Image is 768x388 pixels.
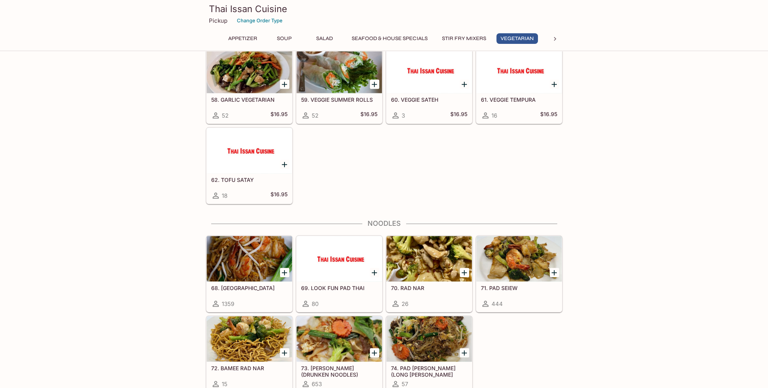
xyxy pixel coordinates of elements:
[360,111,377,120] h5: $16.95
[222,112,229,119] span: 52
[312,112,318,119] span: 52
[386,236,472,312] a: 70. RAD NAR26
[402,300,408,307] span: 26
[438,33,490,44] button: Stir Fry Mixers
[280,268,289,277] button: Add 68. PAD THAI
[296,47,382,124] a: 59. VEGGIE SUMMER ROLLS52$16.95
[402,380,408,388] span: 57
[297,236,382,281] div: 69. LOOK FUN PAD THAI
[386,316,472,362] div: 74. PAD WOON SEN (LONG RICE NOODLE)
[296,236,382,312] a: 69. LOOK FUN PAD THAI80
[312,300,318,307] span: 80
[460,79,469,89] button: Add 60. VEGGIE SATEH
[312,380,322,388] span: 653
[211,285,287,291] h5: 68. [GEOGRAPHIC_DATA]
[207,128,292,173] div: 62. TOFU SATAY
[270,191,287,200] h5: $16.95
[211,96,287,103] h5: 58. GARLIC VEGETARIAN
[386,47,472,124] a: 60. VEGGIE SATEH3$16.95
[206,236,292,312] a: 68. [GEOGRAPHIC_DATA]1359
[370,268,379,277] button: Add 69. LOOK FUN PAD THAI
[211,177,287,183] h5: 62. TOFU SATAY
[476,48,562,93] div: 61. VEGGIE TEMPURA
[386,48,472,93] div: 60. VEGGIE SATEH
[301,365,377,377] h5: 73. [PERSON_NAME] (DRUNKEN NOODLES)
[402,112,405,119] span: 3
[222,380,227,388] span: 15
[308,33,342,44] button: Salad
[391,96,467,103] h5: 60. VEGGIE SATEH
[476,236,562,281] div: 71. PAD SEIEW
[207,236,292,281] div: 68. PAD THAI
[491,300,503,307] span: 444
[391,285,467,291] h5: 70. RAD NAR
[233,15,286,26] button: Change Order Type
[280,160,289,169] button: Add 62. TOFU SATAY
[450,111,467,120] h5: $16.95
[481,96,557,103] h5: 61. VEGGIE TEMPURA
[460,268,469,277] button: Add 70. RAD NAR
[481,285,557,291] h5: 71. PAD SEIEW
[370,348,379,357] button: Add 73. KEE MAO (DRUNKEN NOODLES)
[297,316,382,362] div: 73. KEE MAO (DRUNKEN NOODLES)
[297,48,382,93] div: 59. VEGGIE SUMMER ROLLS
[209,3,559,15] h3: Thai Issan Cuisine
[222,300,234,307] span: 1359
[460,348,469,357] button: Add 74. PAD WOON SEN (LONG RICE NOODLE)
[550,268,559,277] button: Add 71. PAD SEIEW
[206,219,562,228] h4: Noodles
[370,79,379,89] button: Add 59. VEGGIE SUMMER ROLLS
[267,33,301,44] button: Soup
[491,112,497,119] span: 16
[211,365,287,371] h5: 72. BAMEE RAD NAR
[270,111,287,120] h5: $16.95
[224,33,261,44] button: Appetizer
[476,236,562,312] a: 71. PAD SEIEW444
[209,17,227,24] p: Pickup
[206,127,292,204] a: 62. TOFU SATAY18$16.95
[550,79,559,89] button: Add 61. VEGGIE TEMPURA
[222,192,227,199] span: 18
[476,47,562,124] a: 61. VEGGIE TEMPURA16$16.95
[207,48,292,93] div: 58. GARLIC VEGETARIAN
[207,316,292,362] div: 72. BAMEE RAD NAR
[391,365,467,377] h5: 74. PAD [PERSON_NAME] (LONG [PERSON_NAME] NOODLE)
[540,111,557,120] h5: $16.95
[496,33,538,44] button: Vegetarian
[301,285,377,291] h5: 69. LOOK FUN PAD THAI
[301,96,377,103] h5: 59. VEGGIE SUMMER ROLLS
[544,33,578,44] button: Noodles
[386,236,472,281] div: 70. RAD NAR
[280,348,289,357] button: Add 72. BAMEE RAD NAR
[348,33,432,44] button: Seafood & House Specials
[206,47,292,124] a: 58. GARLIC VEGETARIAN52$16.95
[280,79,289,89] button: Add 58. GARLIC VEGETARIAN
